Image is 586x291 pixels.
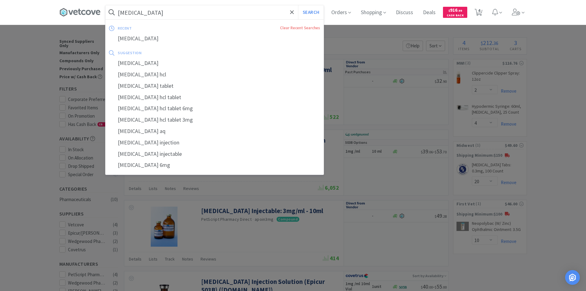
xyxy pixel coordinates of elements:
a: Deals [421,10,438,15]
div: [MEDICAL_DATA] aq [106,126,324,137]
div: [MEDICAL_DATA] tablet [106,80,324,92]
div: [MEDICAL_DATA] [106,33,324,44]
a: Clear Recent Searches [280,25,320,30]
span: . 99 [457,9,462,13]
span: Cash Back [447,14,464,18]
div: [MEDICAL_DATA] hcl tablet 6mg [106,103,324,114]
div: [MEDICAL_DATA] [106,58,324,69]
div: [MEDICAL_DATA] injection [106,137,324,148]
div: [MEDICAL_DATA] 6mg [106,160,324,171]
div: [MEDICAL_DATA] hcl tablet 3mg [106,114,324,126]
div: [MEDICAL_DATA] hcl [106,69,324,80]
div: [MEDICAL_DATA] injectable [106,148,324,160]
a: 4 [472,10,485,16]
div: suggestion [118,48,231,58]
input: Search by item, sku, manufacturer, ingredient, size... [106,5,324,19]
div: [MEDICAL_DATA] hcl tablet [106,92,324,103]
div: Open Intercom Messenger [565,270,580,285]
a: $916.99Cash Back [443,4,467,21]
span: 916 [448,7,462,13]
div: recent [118,23,206,33]
a: Discuss [393,10,416,15]
button: Search [298,5,324,19]
span: $ [448,9,450,13]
